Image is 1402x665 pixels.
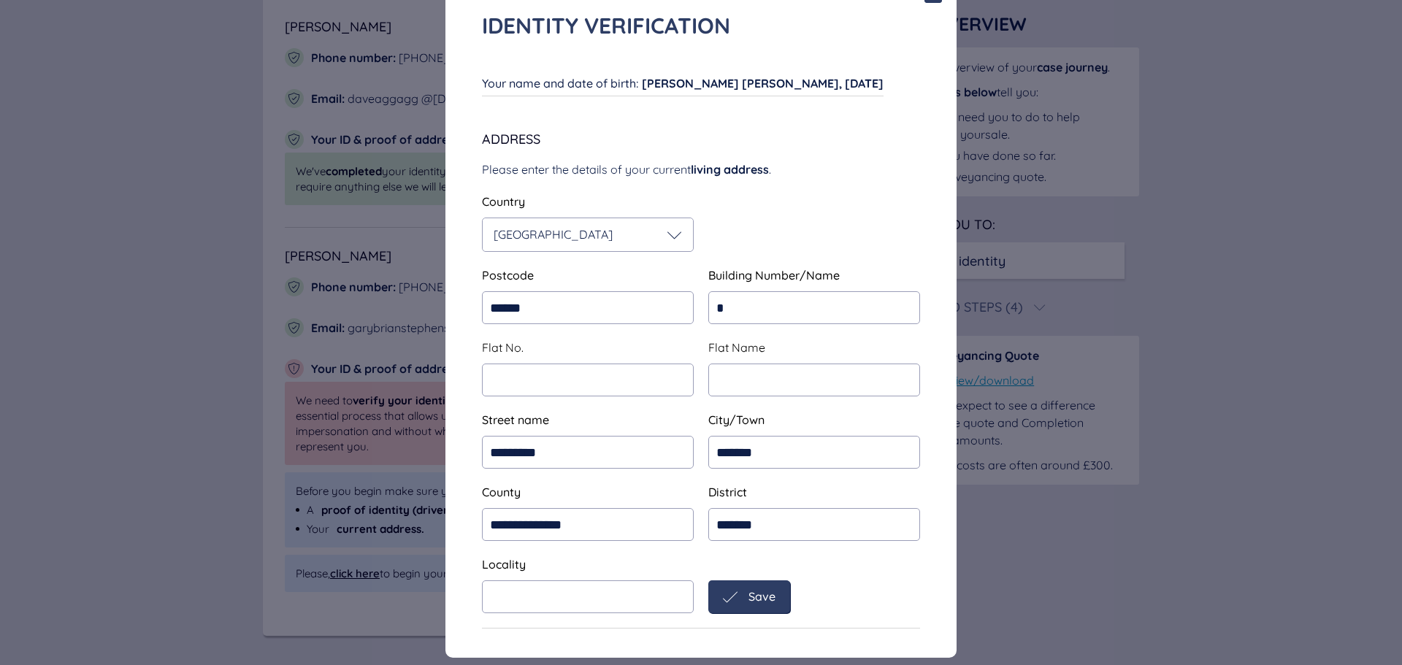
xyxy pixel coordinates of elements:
span: Your name and date of birth : [482,76,638,91]
span: living address [691,162,769,177]
span: Flat Name [708,340,765,355]
span: [PERSON_NAME] [PERSON_NAME], [DATE] [642,76,884,91]
span: Address [482,131,540,147]
span: Country [482,194,525,209]
span: District [708,485,747,499]
span: Flat No. [482,340,524,355]
div: Please enter the details of your current . [482,161,920,178]
span: County [482,485,521,499]
span: Save [748,590,775,603]
span: Identity verification [482,12,730,39]
span: Locality [482,557,526,572]
span: City/Town [708,412,765,427]
span: Building Number/Name [708,268,840,282]
span: Postcode [482,268,534,282]
span: [GEOGRAPHIC_DATA] [494,227,613,242]
span: Street name [482,412,549,427]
